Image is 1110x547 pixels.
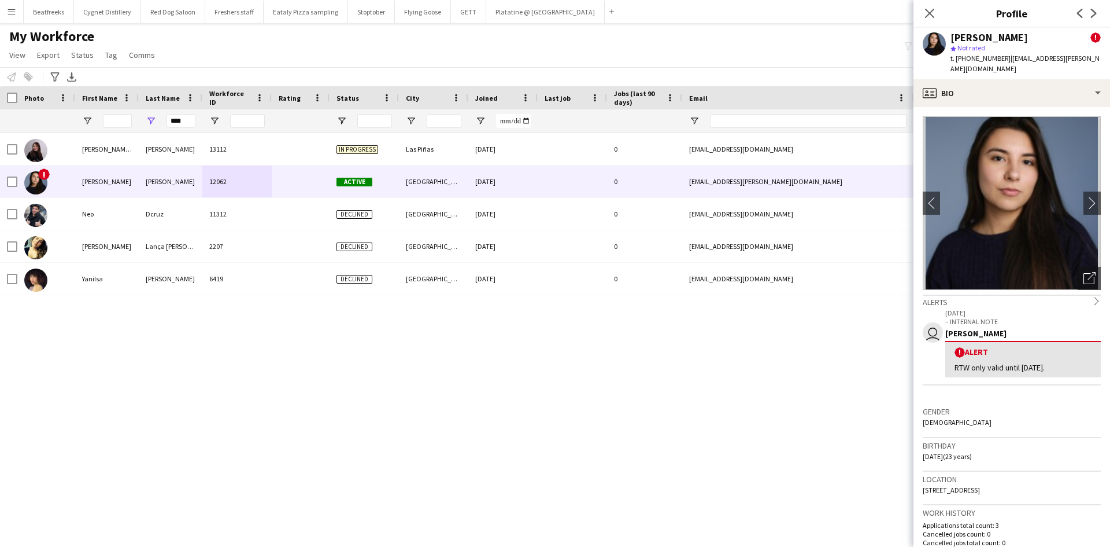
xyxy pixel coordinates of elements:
span: Joined [475,94,498,102]
span: ! [1090,32,1101,43]
button: Cygnet Distillery [74,1,141,23]
div: [GEOGRAPHIC_DATA] [399,166,468,197]
input: City Filter Input [427,114,461,128]
p: – INTERNAL NOTE [945,317,1101,326]
div: [PERSON_NAME] [75,230,139,262]
h3: Birthday [923,440,1101,451]
span: Comms [129,50,155,60]
div: Neo [75,198,139,230]
img: Maria Cruz [24,171,47,194]
h3: Profile [913,6,1110,21]
button: Open Filter Menu [336,116,347,126]
h3: Gender [923,406,1101,417]
div: [GEOGRAPHIC_DATA] [399,198,468,230]
span: Jobs (last 90 days) [614,89,661,107]
span: Export [37,50,60,60]
img: Crew avatar or photo [923,116,1101,290]
span: ! [38,168,50,180]
div: [PERSON_NAME] [139,263,202,295]
div: [DATE] [468,263,538,295]
button: Open Filter Menu [209,116,220,126]
div: 0 [607,263,682,295]
input: First Name Filter Input [103,114,132,128]
div: [PERSON_NAME] [PERSON_NAME] [75,133,139,165]
div: 0 [607,198,682,230]
img: Neo Dcruz [24,204,47,227]
div: 12062 [202,166,272,197]
button: Open Filter Menu [82,116,92,126]
span: [DATE] (23 years) [923,452,972,461]
span: Photo [24,94,44,102]
span: Workforce ID [209,89,251,107]
div: 13112 [202,133,272,165]
p: Cancelled jobs count: 0 [923,530,1101,538]
div: [EMAIL_ADDRESS][DOMAIN_NAME] [682,133,913,165]
input: Status Filter Input [357,114,392,128]
span: Declined [336,210,372,219]
button: GETT [451,1,486,23]
div: [DATE] [468,133,538,165]
span: First Name [82,94,117,102]
span: Declined [336,243,372,251]
div: 11312 [202,198,272,230]
div: Open photos pop-in [1078,267,1101,290]
div: [PERSON_NAME] [945,328,1101,339]
p: [DATE] [945,309,1101,317]
span: In progress [336,145,378,154]
span: Tag [105,50,117,60]
span: Email [689,94,708,102]
input: Workforce ID Filter Input [230,114,265,128]
div: [GEOGRAPHIC_DATA] [399,230,468,262]
div: Las Piñas [399,133,468,165]
div: 0 [607,230,682,262]
span: [STREET_ADDRESS] [923,486,980,494]
div: 2207 [202,230,272,262]
span: View [9,50,25,60]
button: Stoptober [348,1,395,23]
span: [DEMOGRAPHIC_DATA] [923,418,991,427]
img: Vanessa Lança Fernandes Da Cruz [24,236,47,259]
div: [GEOGRAPHIC_DATA] [399,263,468,295]
button: Open Filter Menu [689,116,700,126]
span: Status [71,50,94,60]
span: My Workforce [9,28,94,45]
span: City [406,94,419,102]
input: Joined Filter Input [496,114,531,128]
span: Not rated [957,43,985,52]
app-action-btn: Advanced filters [48,70,62,84]
div: Dcruz [139,198,202,230]
div: [DATE] [468,166,538,197]
div: Alert [954,347,1091,358]
div: [DATE] [468,230,538,262]
a: Status [66,47,98,63]
button: Eataly Pizza sampling [264,1,348,23]
div: [EMAIL_ADDRESS][DOMAIN_NAME] [682,263,913,295]
span: Active [336,178,372,186]
a: Export [32,47,64,63]
button: Flying Goose [395,1,451,23]
div: [PERSON_NAME] [139,133,202,165]
h3: Work history [923,508,1101,518]
a: View [5,47,30,63]
app-action-btn: Export XLSX [65,70,79,84]
button: Beatfreeks [24,1,74,23]
input: Email Filter Input [710,114,906,128]
div: Yanilsa [75,263,139,295]
span: Last job [545,94,571,102]
img: Yanilsa Delacruz [24,269,47,292]
h3: Location [923,474,1101,484]
button: Freshers staff [205,1,264,23]
p: Applications total count: 3 [923,521,1101,530]
div: [PERSON_NAME] [950,32,1028,43]
div: 6419 [202,263,272,295]
span: | [EMAIL_ADDRESS][PERSON_NAME][DOMAIN_NAME] [950,54,1100,73]
button: Open Filter Menu [146,116,156,126]
div: [DATE] [468,198,538,230]
div: Bio [913,79,1110,107]
span: t. [PHONE_NUMBER] [950,54,1011,63]
span: Last Name [146,94,180,102]
a: Tag [101,47,122,63]
div: [PERSON_NAME] [139,166,202,197]
button: Red Dog Saloon [141,1,205,23]
input: Last Name Filter Input [166,114,195,128]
